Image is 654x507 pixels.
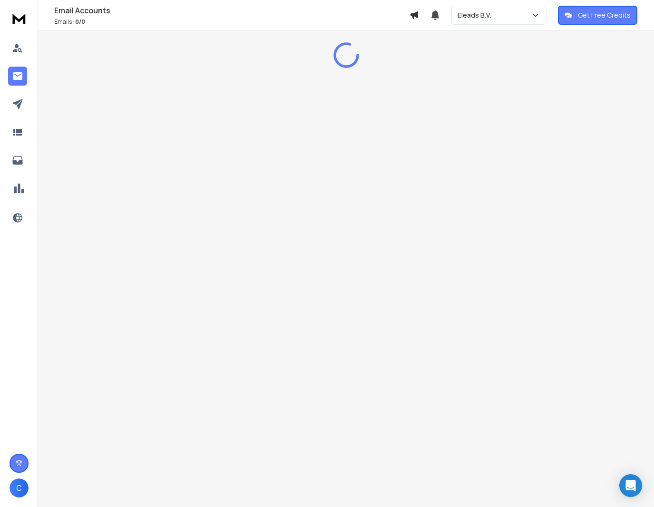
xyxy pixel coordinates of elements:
button: C [10,478,29,497]
p: Eleads B.V. [458,10,495,20]
span: 0 / 0 [75,18,85,26]
p: Get Free Credits [578,10,631,20]
p: Emails : [54,18,410,26]
button: Get Free Credits [558,6,637,25]
div: Open Intercom Messenger [619,474,642,497]
h1: Email Accounts [54,5,410,16]
img: logo [10,10,29,27]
